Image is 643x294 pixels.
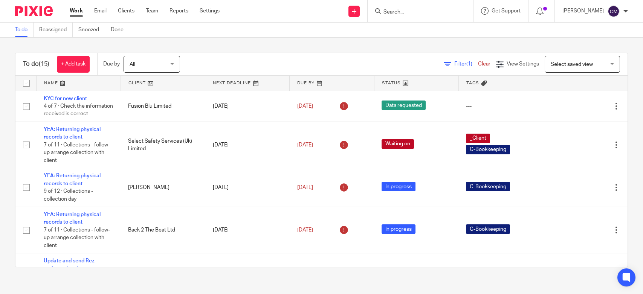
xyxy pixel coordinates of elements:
[507,61,539,67] span: View Settings
[44,258,95,271] a: Update and send Rez recharge invoice
[44,142,110,163] span: 7 of 11 · Collections - follow-up arrange collection with client
[44,96,87,101] a: KYC for new client
[44,127,101,140] a: YEA: Returning physical records to client
[205,168,290,207] td: [DATE]
[39,61,49,67] span: (15)
[382,182,415,191] span: In progress
[94,7,107,15] a: Email
[200,7,220,15] a: Settings
[78,23,105,37] a: Snoozed
[111,23,129,37] a: Done
[382,139,414,149] span: Waiting on
[466,102,535,110] div: ---
[44,104,113,117] span: 4 of 7 · Check the information received is correct
[23,60,49,68] h1: To do
[15,6,53,16] img: Pixie
[466,182,510,191] span: C-Bookkeeping
[121,91,205,122] td: Fusion Blu Limited
[170,7,188,15] a: Reports
[454,61,478,67] span: Filter
[551,62,593,67] span: Select saved view
[70,7,83,15] a: Work
[382,101,426,110] span: Data requested
[121,168,205,207] td: [PERSON_NAME]
[15,23,34,37] a: To do
[205,122,290,168] td: [DATE]
[146,7,158,15] a: Team
[205,253,290,292] td: [DATE]
[382,224,415,234] span: In progress
[205,207,290,253] td: [DATE]
[466,224,510,234] span: C-Bookkeeping
[121,253,205,292] td: Tareo Group Limited
[44,212,101,225] a: YEA: Returning physical records to client
[44,173,101,186] a: YEA: Returning physical records to client
[103,60,120,68] p: Due by
[466,145,510,154] span: C-Bookkeeping
[44,189,93,202] span: 9 of 12 · Collections - collection day
[297,142,313,148] span: [DATE]
[466,61,472,67] span: (1)
[608,5,620,17] img: svg%3E
[39,23,73,37] a: Reassigned
[297,185,313,190] span: [DATE]
[118,7,134,15] a: Clients
[297,104,313,109] span: [DATE]
[492,8,521,14] span: Get Support
[130,62,135,67] span: All
[383,9,451,16] input: Search
[478,61,490,67] a: Clear
[562,7,604,15] p: [PERSON_NAME]
[121,122,205,168] td: Select Safety Services (Uk) Limited
[466,134,490,143] span: _Client
[297,227,313,233] span: [DATE]
[466,81,479,85] span: Tags
[44,227,110,248] span: 7 of 11 · Collections - follow-up arrange collection with client
[57,56,90,73] a: + Add task
[205,91,290,122] td: [DATE]
[121,207,205,253] td: Back 2 The Beat Ltd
